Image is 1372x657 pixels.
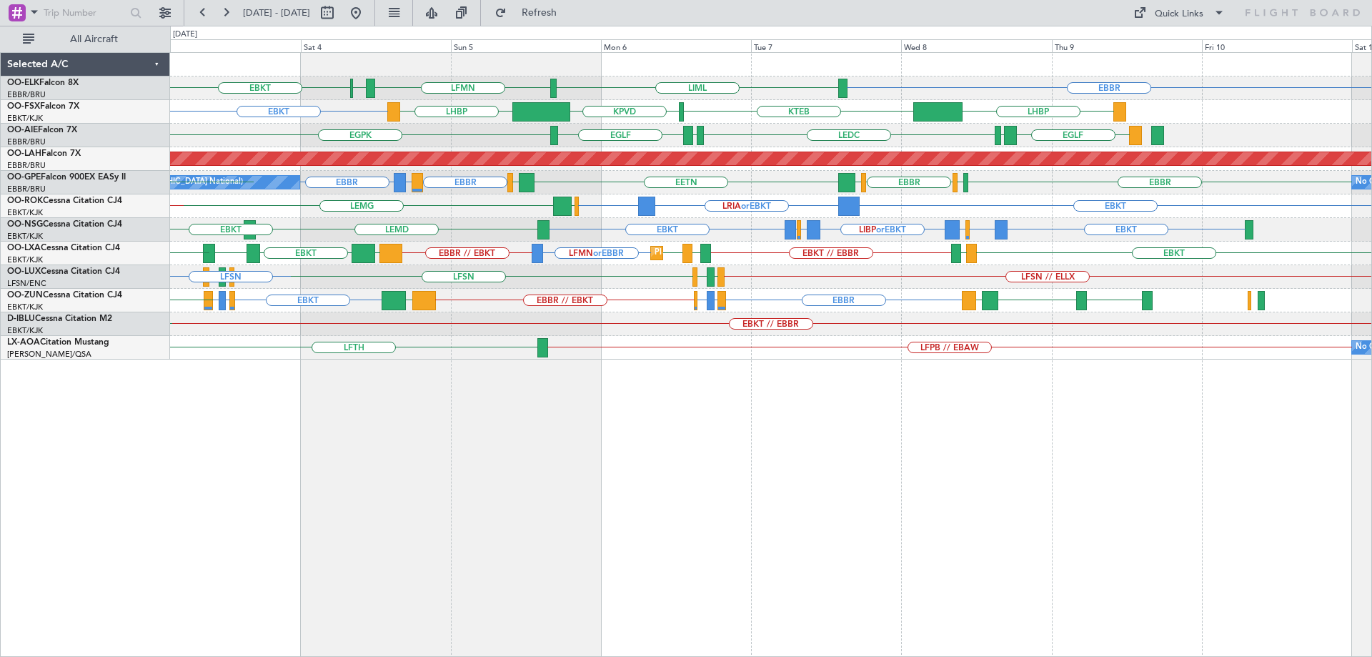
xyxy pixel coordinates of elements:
[601,39,751,52] div: Mon 6
[655,242,821,264] div: Planned Maint Kortrijk-[GEOGRAPHIC_DATA]
[44,2,126,24] input: Trip Number
[7,291,43,300] span: OO-ZUN
[7,207,43,218] a: EBKT/KJK
[7,173,41,182] span: OO-GPE
[16,28,155,51] button: All Aircraft
[243,6,310,19] span: [DATE] - [DATE]
[7,267,41,276] span: OO-LUX
[7,349,91,360] a: [PERSON_NAME]/QSA
[7,126,77,134] a: OO-AIEFalcon 7X
[901,39,1051,52] div: Wed 8
[1155,7,1203,21] div: Quick Links
[7,278,46,289] a: LFSN/ENC
[7,302,43,312] a: EBKT/KJK
[7,291,122,300] a: OO-ZUNCessna Citation CJ4
[509,8,570,18] span: Refresh
[7,197,122,205] a: OO-ROKCessna Citation CJ4
[7,244,41,252] span: OO-LXA
[1202,39,1352,52] div: Fri 10
[7,255,43,265] a: EBKT/KJK
[7,137,46,147] a: EBBR/BRU
[7,79,79,87] a: OO-ELKFalcon 8X
[7,338,40,347] span: LX-AOA
[7,173,126,182] a: OO-GPEFalcon 900EX EASy II
[7,220,43,229] span: OO-NSG
[7,267,120,276] a: OO-LUXCessna Citation CJ4
[451,39,601,52] div: Sun 5
[7,102,79,111] a: OO-FSXFalcon 7X
[150,39,300,52] div: Fri 3
[488,1,574,24] button: Refresh
[7,231,43,242] a: EBKT/KJK
[7,197,43,205] span: OO-ROK
[7,113,43,124] a: EBKT/KJK
[7,325,43,336] a: EBKT/KJK
[7,79,39,87] span: OO-ELK
[751,39,901,52] div: Tue 7
[7,315,35,323] span: D-IBLU
[7,244,120,252] a: OO-LXACessna Citation CJ4
[7,160,46,171] a: EBBR/BRU
[7,149,81,158] a: OO-LAHFalcon 7X
[7,126,38,134] span: OO-AIE
[173,29,197,41] div: [DATE]
[7,102,40,111] span: OO-FSX
[7,220,122,229] a: OO-NSGCessna Citation CJ4
[7,338,109,347] a: LX-AOACitation Mustang
[7,149,41,158] span: OO-LAH
[7,89,46,100] a: EBBR/BRU
[37,34,151,44] span: All Aircraft
[7,315,112,323] a: D-IBLUCessna Citation M2
[301,39,451,52] div: Sat 4
[1126,1,1232,24] button: Quick Links
[7,184,46,194] a: EBBR/BRU
[1052,39,1202,52] div: Thu 9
